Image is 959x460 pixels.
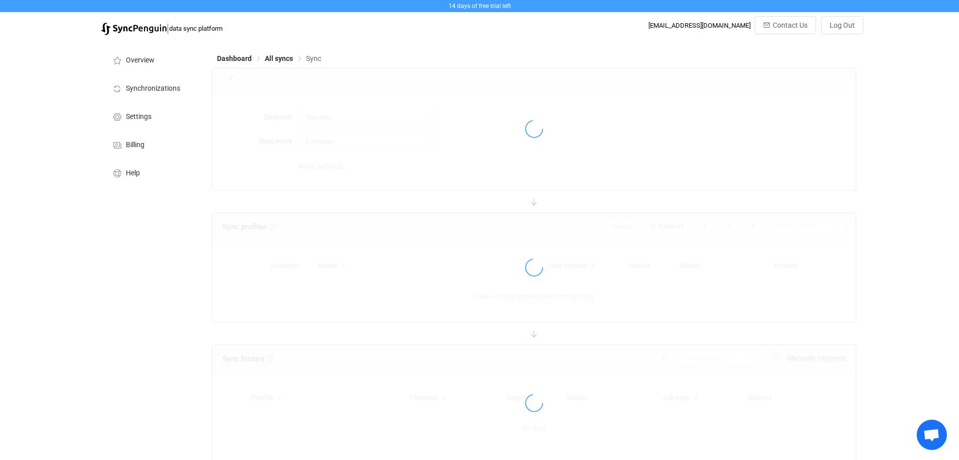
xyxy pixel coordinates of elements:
[648,22,751,29] div: [EMAIL_ADDRESS][DOMAIN_NAME]
[306,54,321,62] span: Sync
[821,16,863,34] button: Log Out
[101,130,202,158] a: Billing
[917,420,947,450] a: Open chat
[126,85,180,93] span: Synchronizations
[773,21,807,29] span: Contact Us
[101,74,202,102] a: Synchronizations
[449,3,511,10] span: 14 days of free trial left
[830,21,855,29] span: Log Out
[101,45,202,74] a: Overview
[101,158,202,186] a: Help
[167,21,169,35] span: |
[101,21,223,35] a: |data sync platform
[217,55,321,62] div: Breadcrumb
[755,16,816,34] button: Contact Us
[126,169,140,177] span: Help
[126,141,144,149] span: Billing
[265,54,293,62] span: All syncs
[169,25,223,32] span: data sync platform
[126,113,152,121] span: Settings
[101,23,167,35] img: syncpenguin.svg
[126,56,155,64] span: Overview
[101,102,202,130] a: Settings
[217,54,252,62] span: Dashboard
